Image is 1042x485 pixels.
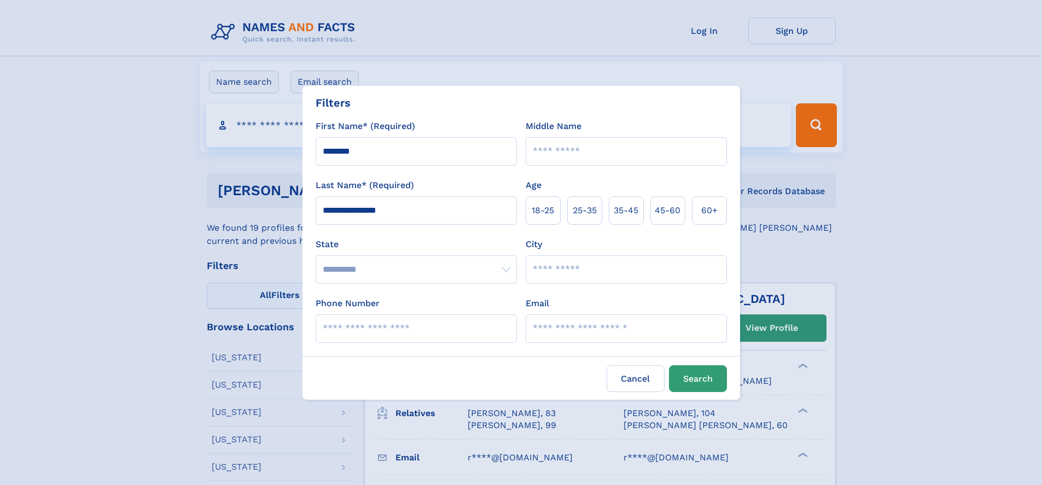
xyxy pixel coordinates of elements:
button: Search [669,365,727,392]
div: Filters [316,95,351,111]
label: Last Name* (Required) [316,179,414,192]
label: City [526,238,542,251]
label: Phone Number [316,297,380,310]
span: 60+ [701,204,718,217]
label: Middle Name [526,120,581,133]
label: Email [526,297,549,310]
label: State [316,238,517,251]
span: 35‑45 [614,204,638,217]
span: 25‑35 [573,204,597,217]
span: 45‑60 [655,204,680,217]
label: Age [526,179,542,192]
label: First Name* (Required) [316,120,415,133]
span: 18‑25 [532,204,554,217]
label: Cancel [607,365,665,392]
